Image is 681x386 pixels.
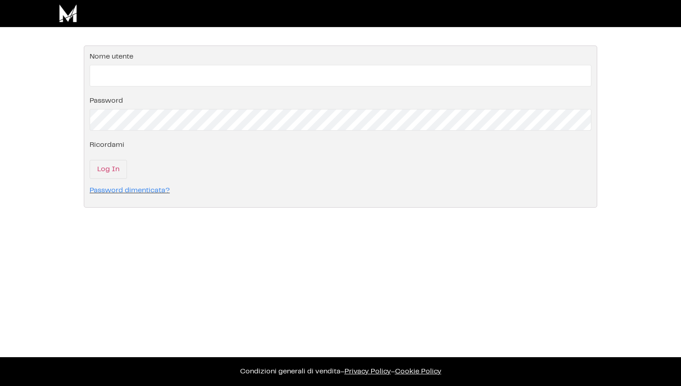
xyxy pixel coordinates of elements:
[90,97,123,104] label: Password
[9,366,672,377] p: – –
[90,65,591,86] input: Nome utente
[345,368,391,375] a: Privacy Policy
[240,368,340,375] a: Condizioni generali di vendita
[90,160,127,179] input: Log In
[90,141,124,149] label: Ricordami
[90,53,133,60] label: Nome utente
[90,187,170,194] a: Password dimenticata?
[395,368,441,375] span: Cookie Policy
